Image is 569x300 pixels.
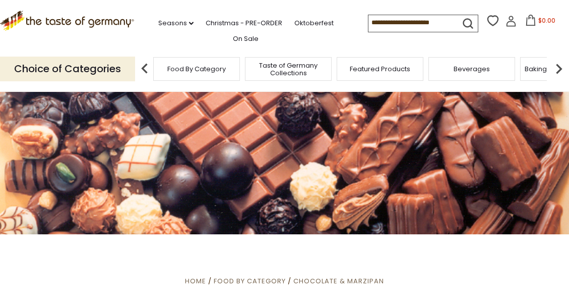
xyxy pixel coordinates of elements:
a: Beverages [454,65,490,73]
a: Seasons [158,18,194,29]
a: Christmas - PRE-ORDER [206,18,282,29]
a: Featured Products [350,65,410,73]
a: Food By Category [214,276,286,286]
a: Home [185,276,206,286]
a: On Sale [233,33,259,44]
button: $0.00 [519,15,561,30]
a: Oktoberfest [294,18,334,29]
a: Chocolate & Marzipan [293,276,384,286]
a: Food By Category [167,65,226,73]
span: $0.00 [538,16,555,25]
img: previous arrow [135,59,155,79]
img: next arrow [549,59,569,79]
a: Taste of Germany Collections [248,62,329,77]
